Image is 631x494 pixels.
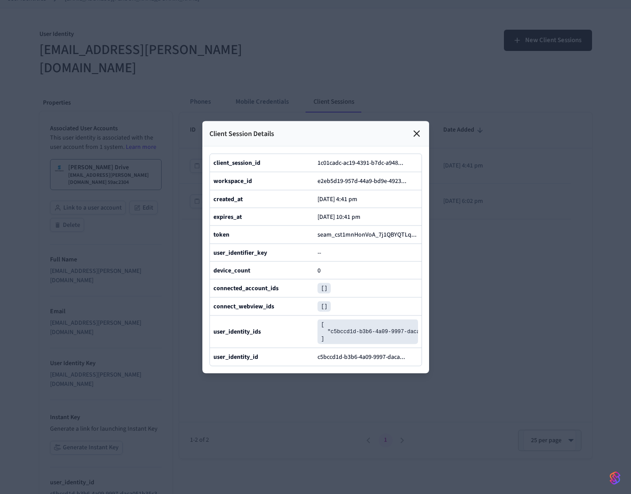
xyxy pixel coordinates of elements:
p: [DATE] 4:41 pm [317,195,357,202]
button: e2eb5d19-957d-44a9-bd9e-4923... [316,175,415,186]
p: [DATE] 10:41 pm [317,213,360,220]
span: -- [317,248,321,257]
img: SeamLogoGradient.69752ec5.svg [610,471,620,485]
b: connect_webview_ids [213,302,274,311]
b: created_at [213,194,243,203]
pre: [] [317,301,331,311]
pre: [ "c5bccd1d-b3b6-4a09-9997-daca051b35c3" ] [317,319,418,344]
b: user_identity_id [213,352,258,361]
b: device_count [213,266,250,275]
b: connected_account_ids [213,284,279,292]
pre: [] [317,283,331,293]
b: expires_at [213,212,242,221]
b: user_identifier_key [213,248,267,257]
b: token [213,230,229,239]
span: 0 [317,266,321,275]
button: 1c01cadc-ac19-4391-b7dc-a948... [316,157,412,168]
button: c5bccd1d-b3b6-4a09-9997-daca... [316,351,414,362]
b: client_session_id [213,158,260,167]
b: workspace_id [213,176,252,185]
b: user_identity_ids [213,327,261,336]
p: Client Session Details [209,128,274,139]
button: seam_cst1mnHonVoA_7j1QBYQTLq... [316,229,426,240]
